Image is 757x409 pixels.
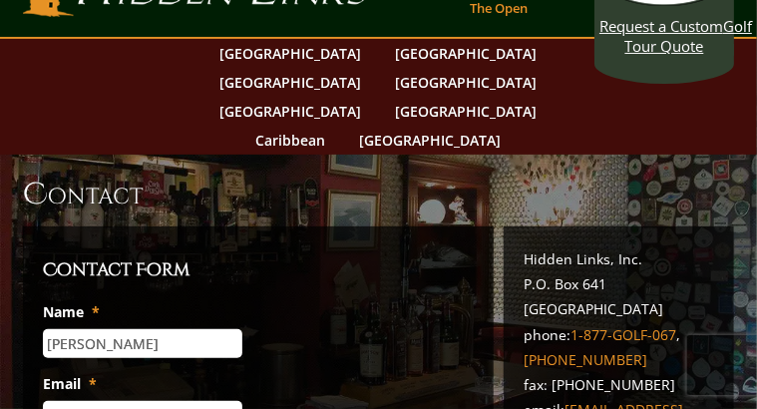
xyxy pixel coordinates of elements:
label: Email [43,375,97,393]
a: [GEOGRAPHIC_DATA] [385,68,547,97]
a: [GEOGRAPHIC_DATA] [349,126,511,155]
a: [GEOGRAPHIC_DATA] [385,97,547,126]
a: Caribbean [245,126,335,155]
a: [PHONE_NUMBER] [524,350,647,369]
h1: Contact [23,175,734,214]
h3: Contact Form [43,256,474,284]
a: [GEOGRAPHIC_DATA] [385,39,547,68]
a: [GEOGRAPHIC_DATA] [209,68,371,97]
a: [GEOGRAPHIC_DATA] [209,39,371,68]
span: Request a Custom [599,16,723,36]
a: [GEOGRAPHIC_DATA] [209,97,371,126]
a: 1-877-GOLF-067 [570,325,676,344]
label: Name [43,303,100,321]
